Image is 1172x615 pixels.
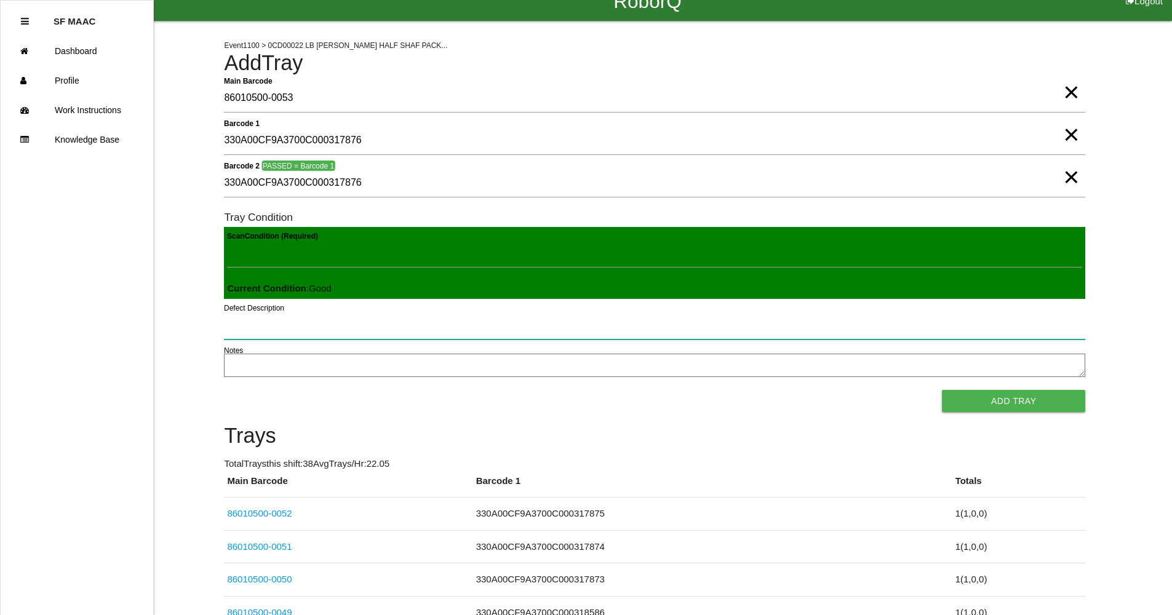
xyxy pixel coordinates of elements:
[952,498,1086,531] td: 1 ( 1 , 0 , 0 )
[227,283,306,293] b: Current Condition
[1,36,153,66] a: Dashboard
[952,563,1086,597] td: 1 ( 1 , 0 , 0 )
[227,574,292,584] a: 86010500-0050
[224,474,472,498] th: Main Barcode
[942,390,1085,412] button: Add Tray
[1063,110,1079,135] span: Clear Input
[224,84,1085,113] input: Required
[1,66,153,95] a: Profile
[952,474,1086,498] th: Totals
[473,474,952,498] th: Barcode 1
[224,303,284,314] label: Defect Description
[54,7,95,26] p: SF MAAC
[262,161,335,171] span: PASSED = Barcode 1
[224,161,260,170] b: Barcode 2
[227,508,292,518] a: 86010500-0052
[224,212,1085,223] h6: Tray Condition
[224,424,1085,448] h4: Trays
[1063,68,1079,92] span: Clear Input
[21,7,29,36] div: Close
[227,541,292,552] a: 86010500-0051
[473,498,952,531] td: 330A00CF9A3700C000317875
[224,52,1085,75] h4: Add Tray
[473,563,952,597] td: 330A00CF9A3700C000317873
[952,530,1086,563] td: 1 ( 1 , 0 , 0 )
[1,95,153,125] a: Work Instructions
[224,41,447,50] span: Event 1100 > 0CD00022 LB [PERSON_NAME] HALF SHAF PACK...
[1,125,153,154] a: Knowledge Base
[1063,153,1079,177] span: Clear Input
[224,76,273,85] b: Main Barcode
[224,457,1085,471] p: Total Trays this shift: 38 Avg Trays /Hr: 22.05
[224,345,243,356] label: Notes
[227,283,331,293] span: : Good
[473,530,952,563] td: 330A00CF9A3700C000317874
[224,119,260,127] b: Barcode 1
[227,232,318,240] b: Scan Condition (Required)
